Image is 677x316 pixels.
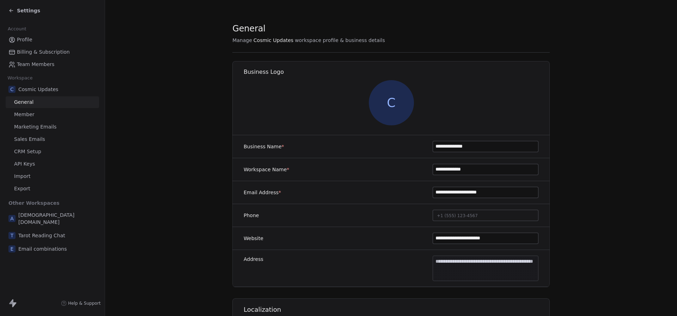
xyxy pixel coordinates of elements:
span: Cosmic Updates [18,86,58,93]
span: [DEMOGRAPHIC_DATA][DOMAIN_NAME] [18,211,96,226]
span: General [232,23,266,34]
label: Email Address [244,189,281,196]
span: +1 (555) 123-4567 [437,213,478,218]
a: Settings [8,7,40,14]
a: Help & Support [61,300,100,306]
a: Billing & Subscription [6,46,99,58]
span: Email combinations [18,245,67,252]
a: Import [6,171,99,182]
a: Team Members [6,59,99,70]
span: Member [14,111,35,118]
span: C [369,80,414,125]
span: Account [5,24,29,34]
span: C [8,86,16,93]
a: API Keys [6,158,99,170]
h1: Business Logo [244,68,550,76]
span: workspace profile & business details [295,37,385,44]
label: Phone [244,212,259,219]
span: Export [14,185,30,192]
label: Website [244,235,263,242]
span: Sales Emails [14,136,45,143]
span: Billing & Subscription [17,48,70,56]
span: Import [14,173,30,180]
span: E [8,245,16,252]
label: Workspace Name [244,166,289,173]
a: General [6,96,99,108]
a: Marketing Emails [6,121,99,133]
span: Team Members [17,61,54,68]
span: Help & Support [68,300,100,306]
a: CRM Setup [6,146,99,157]
label: Address [244,256,263,263]
span: Settings [17,7,40,14]
span: API Keys [14,160,35,168]
a: Member [6,109,99,120]
span: T [8,232,16,239]
a: Profile [6,34,99,46]
span: A [8,215,16,222]
span: Workspace [5,73,36,83]
span: Manage [232,37,252,44]
span: CRM Setup [14,148,41,155]
span: Marketing Emails [14,123,56,131]
span: Tarot Reading Chat [18,232,65,239]
a: Sales Emails [6,133,99,145]
span: Other Workspaces [6,197,62,209]
a: Export [6,183,99,195]
span: Profile [17,36,32,43]
h1: Localization [244,305,550,314]
span: General [14,99,33,106]
label: Business Name [244,143,284,150]
button: +1 (555) 123-4567 [433,210,538,221]
span: Cosmic Updates [254,37,293,44]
